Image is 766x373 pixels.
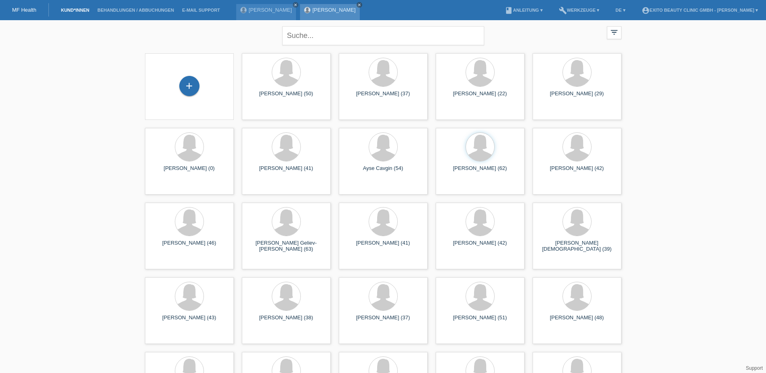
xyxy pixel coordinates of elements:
div: [PERSON_NAME] (29) [539,90,615,103]
div: [PERSON_NAME] (46) [151,240,227,253]
a: DE ▾ [611,8,629,13]
a: Kund*innen [57,8,93,13]
i: close [357,3,361,7]
i: close [294,3,298,7]
input: Suche... [282,26,484,45]
div: [PERSON_NAME] (50) [248,90,324,103]
i: build [559,6,567,15]
a: [PERSON_NAME] [249,7,292,13]
div: [PERSON_NAME] (37) [345,314,421,327]
div: [PERSON_NAME] (43) [151,314,227,327]
div: [PERSON_NAME] (22) [442,90,518,103]
div: [PERSON_NAME] (42) [539,165,615,178]
a: [PERSON_NAME] [313,7,356,13]
a: close [293,2,298,8]
div: [PERSON_NAME] (62) [442,165,518,178]
div: [PERSON_NAME] (37) [345,90,421,103]
a: buildWerkzeuge ▾ [555,8,604,13]
div: Ayse Cavgin (54) [345,165,421,178]
a: E-Mail Support [178,8,224,13]
i: account_circle [642,6,650,15]
a: Support [746,365,763,371]
a: Behandlungen / Abbuchungen [93,8,178,13]
a: account_circleExito Beauty Clinic GmbH - [PERSON_NAME] ▾ [638,8,762,13]
div: [PERSON_NAME] (51) [442,314,518,327]
a: bookAnleitung ▾ [501,8,546,13]
a: MF Health [12,7,36,13]
div: [PERSON_NAME] (38) [248,314,324,327]
a: close [357,2,362,8]
div: Kund*in hinzufügen [180,79,199,93]
div: [PERSON_NAME] (41) [248,165,324,178]
i: book [505,6,513,15]
div: [PERSON_NAME] (41) [345,240,421,253]
div: [PERSON_NAME] (42) [442,240,518,253]
div: [PERSON_NAME] Geliev-[PERSON_NAME] (63) [248,240,324,253]
div: [PERSON_NAME] (0) [151,165,227,178]
div: [PERSON_NAME][DEMOGRAPHIC_DATA] (39) [539,240,615,253]
div: [PERSON_NAME] (48) [539,314,615,327]
i: filter_list [610,28,619,37]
